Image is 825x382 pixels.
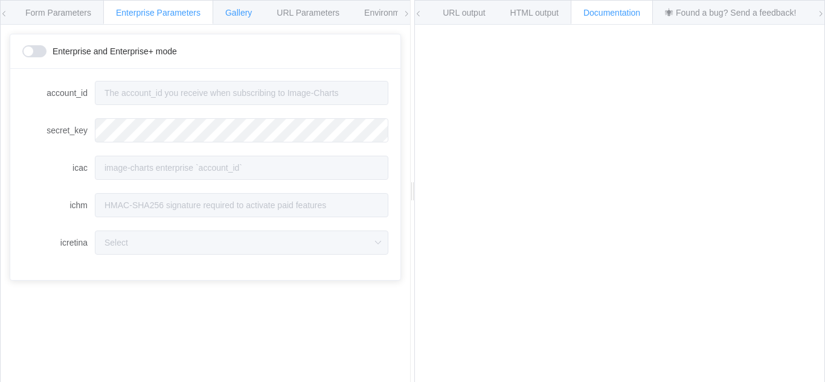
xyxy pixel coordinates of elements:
span: Form Parameters [25,8,91,18]
span: HTML output [510,8,559,18]
label: icretina [22,231,95,255]
span: 🕷 Found a bug? Send a feedback! [665,8,796,18]
span: Enterprise and Enterprise+ mode [53,47,177,56]
span: URL Parameters [277,8,339,18]
label: icac [22,156,95,180]
label: account_id [22,81,95,105]
input: HMAC-SHA256 signature required to activate paid features [95,193,388,217]
input: image-charts enterprise `account_id` [95,156,388,180]
label: secret_key [22,118,95,142]
span: URL output [443,8,485,18]
label: ichm [22,193,95,217]
input: The account_id you receive when subscribing to Image-Charts [95,81,388,105]
span: Environments [364,8,416,18]
input: Select [95,231,388,255]
span: Gallery [225,8,252,18]
span: Documentation [583,8,640,18]
span: Enterprise Parameters [116,8,201,18]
